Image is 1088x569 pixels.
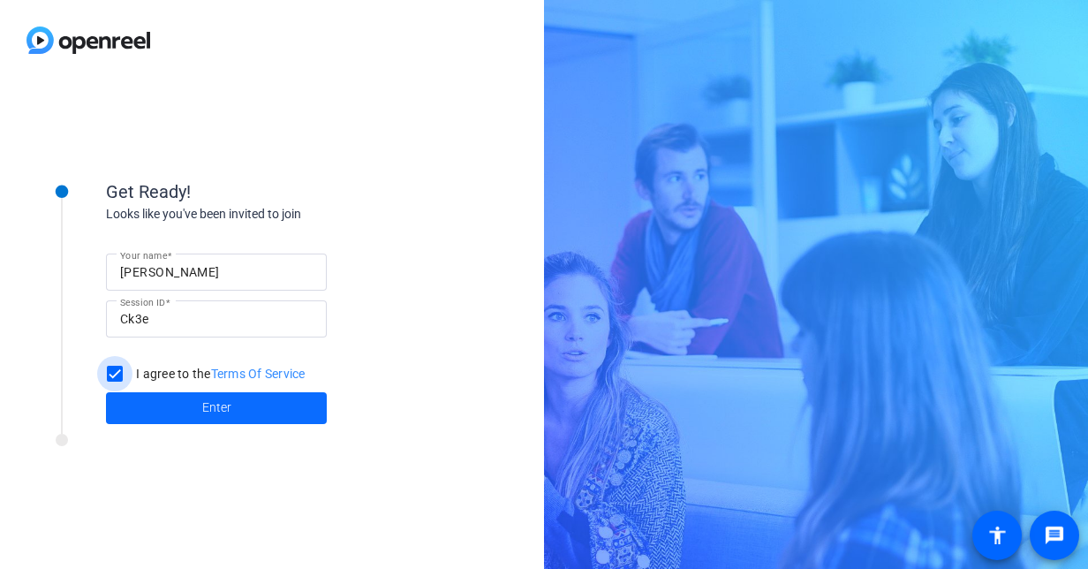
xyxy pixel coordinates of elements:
mat-icon: accessibility [986,525,1008,546]
mat-label: Session ID [120,297,165,307]
div: Looks like you've been invited to join [106,205,459,224]
a: Terms Of Service [211,367,306,381]
div: Get Ready! [106,178,459,205]
span: Enter [202,398,231,417]
button: Enter [106,392,327,424]
mat-label: Your name [120,250,167,261]
label: I agree to the [132,365,306,383]
mat-icon: message [1044,525,1065,546]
